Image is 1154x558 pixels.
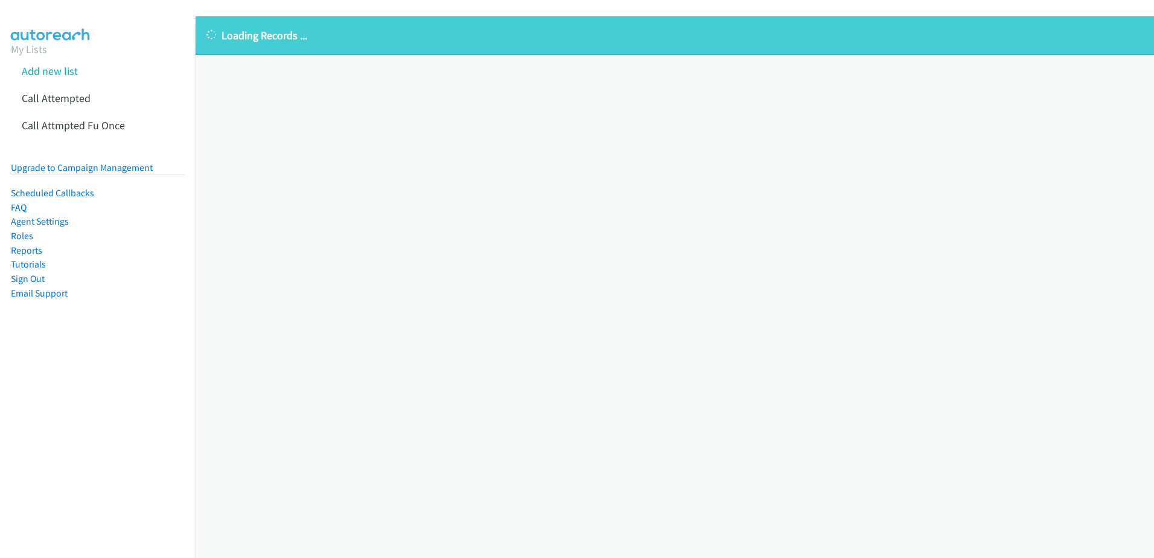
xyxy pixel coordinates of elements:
[11,187,94,199] a: Scheduled Callbacks
[11,245,42,256] a: Reports
[11,230,33,242] a: Roles
[11,216,69,227] a: Agent Settings
[11,42,47,56] a: My Lists
[22,91,91,105] a: Call Attempted
[11,202,27,213] a: FAQ
[11,258,46,270] a: Tutorials
[22,64,78,78] a: Add new list
[206,27,1143,43] p: Loading Records ...
[11,273,45,284] a: Sign Out
[22,118,125,132] a: Call Attmpted Fu Once
[11,162,153,173] a: Upgrade to Campaign Management
[11,287,68,299] a: Email Support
